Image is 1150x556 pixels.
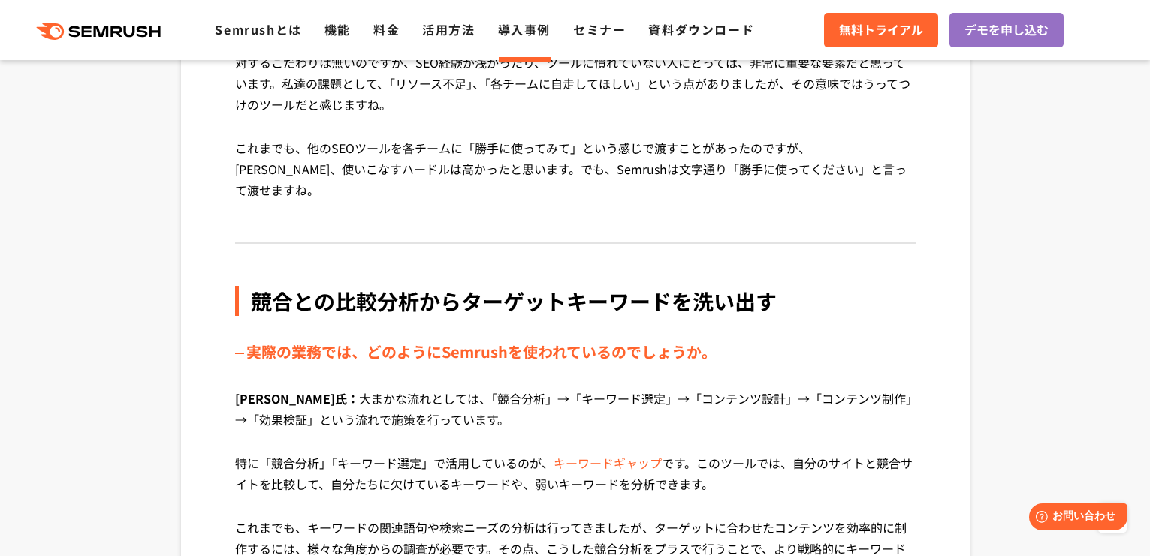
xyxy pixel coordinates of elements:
div: 実際の業務では、どのようにSemrushを使われているのでしょうか。 [235,340,916,364]
span: 無料トライアル [839,20,923,40]
p: 特に「競合分析」「キーワード選定」で活用しているのが、 です。このツールでは、自分のサイトと競合サイトを比較して、自分たちに欠けているキーワードや、弱いキーワードを分析できます。 [235,452,916,517]
a: デモを申し込む [949,13,1064,47]
p: 私の観点からも、誰でも使いやすく、サポートがあるのはポイントです。私自身はそこまでUIやサポートに対するこだわりは無いのですが、SEO経験が浅かったり、ツールに慣れていない人にとっては、非常に重... [235,31,916,137]
p: これまでも、他のSEOツールを各チームに「勝手に使ってみて」という感じで渡すことがあったのですが、[PERSON_NAME]、使いこなすハードルは高かったと思います。でも、Semrushは文字通... [235,137,916,223]
iframe: Help widget launcher [1016,497,1133,539]
a: 機能 [324,20,351,38]
a: 導入事例 [498,20,551,38]
div: 競合との比較分析からターゲットキーワードを洗い出す [235,286,916,316]
a: 料金 [373,20,400,38]
a: 活用方法 [422,20,475,38]
a: Semrushとは [215,20,301,38]
a: セミナー [573,20,626,38]
span: デモを申し込む [964,20,1049,40]
a: 資料ダウンロード [648,20,754,38]
a: 無料トライアル [824,13,938,47]
span: [PERSON_NAME]氏： [235,389,359,407]
p: 大まかな流れとしては、「競合分析」→「キーワード選定」→「コンテンツ設計」→「コンテンツ制作」→「効果検証」という流れで施策を行っています。 [235,388,916,452]
a: キーワードギャップ [554,454,662,472]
